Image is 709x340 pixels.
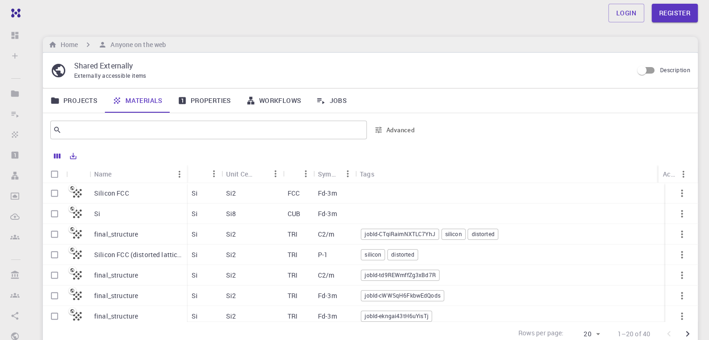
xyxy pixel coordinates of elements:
[65,149,81,163] button: Export
[192,250,198,259] p: Si
[207,166,221,181] button: Menu
[192,291,198,300] p: Si
[74,72,146,79] span: Externally accessible items
[107,40,166,50] h6: Anyone on the web
[468,230,497,238] span: distorted
[442,230,465,238] span: silicon
[361,251,385,258] span: silicon
[187,165,221,183] div: Formula
[288,291,297,300] p: TRI
[309,88,354,113] a: Jobs
[192,230,198,239] p: Si
[49,149,65,163] button: Columns
[658,165,691,183] div: Actions
[226,189,236,198] p: Si2
[172,167,187,182] button: Menu
[192,166,207,181] button: Sort
[94,271,138,280] p: final_structure
[226,291,236,300] p: Si2
[253,166,268,181] button: Sort
[105,88,170,113] a: Materials
[318,291,337,300] p: Fd-3m
[288,250,297,259] p: TRI
[360,165,374,183] div: Tags
[318,209,337,218] p: Fd-3m
[74,60,626,71] p: Shared Externally
[371,122,419,137] button: Advanced
[288,166,303,181] button: Sort
[663,165,676,183] div: Actions
[318,230,335,239] p: C2/m
[94,312,138,321] p: final_structure
[318,271,335,280] p: C2/m
[94,291,138,300] p: final_structure
[94,230,138,239] p: final_structure
[192,209,198,218] p: Si
[318,165,340,183] div: Symmetry
[66,165,89,183] div: Icon
[618,329,651,339] p: 1–20 of 40
[43,88,105,113] a: Projects
[288,209,300,218] p: CUB
[226,230,236,239] p: Si2
[94,209,100,218] p: Si
[57,40,78,50] h6: Home
[226,271,236,280] p: Si2
[170,88,239,113] a: Properties
[340,166,355,181] button: Menu
[313,165,355,183] div: Symmetry
[318,250,328,259] p: P-1
[221,165,283,183] div: Unit Cell Formula
[374,166,389,181] button: Sort
[7,8,21,18] img: logo
[94,189,129,198] p: Silicon FCC
[94,165,112,183] div: Name
[652,4,698,22] a: Register
[226,165,253,183] div: Unit Cell Formula
[288,271,297,280] p: TRI
[192,312,198,321] p: Si
[653,166,668,181] button: Menu
[660,66,690,74] span: Description
[192,271,198,280] p: Si
[112,167,127,182] button: Sort
[94,250,182,259] p: Silicon FCC (distorted lattice)
[226,209,236,218] p: Si8
[518,328,564,339] p: Rows per page:
[361,230,438,238] span: jobId-CTqiRaimNXTLC7YhJ
[298,166,313,181] button: Menu
[318,312,337,321] p: Fd-3m
[318,189,337,198] p: Fd-3m
[676,167,691,182] button: Menu
[47,40,168,50] nav: breadcrumb
[283,165,313,183] div: Lattice
[361,292,443,299] span: jobId-cWWSqH6FkbwEdQods
[226,250,236,259] p: Si2
[361,271,439,279] span: jobId-td9REWmffZg3xBd7R
[192,189,198,198] p: Si
[361,312,431,320] span: jobId-ekngai43tH6uYisTj
[288,189,300,198] p: FCC
[608,4,644,22] a: Login
[226,312,236,321] p: Si2
[355,165,668,183] div: Tags
[388,251,417,258] span: distorted
[288,312,297,321] p: TRI
[89,165,187,183] div: Name
[239,88,309,113] a: Workflows
[268,166,283,181] button: Menu
[288,230,297,239] p: TRI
